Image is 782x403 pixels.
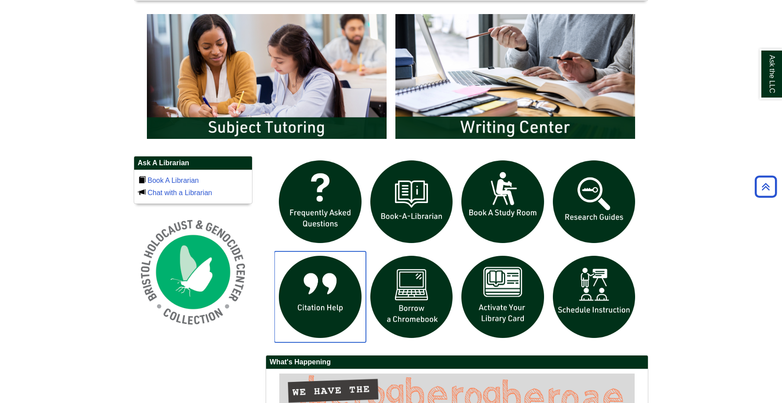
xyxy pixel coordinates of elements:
[548,156,640,247] img: Research Guides icon links to research guides web page
[143,10,391,143] img: Subject Tutoring Information
[752,181,780,192] a: Back to Top
[143,10,639,147] div: slideshow
[366,156,457,247] img: Book a Librarian icon links to book a librarian web page
[366,251,457,343] img: Borrow a chromebook icon links to the borrow a chromebook web page
[274,251,366,343] img: citation help icon links to citation help guide page
[147,189,212,196] a: Chat with a Librarian
[147,177,199,184] a: Book A Librarian
[457,156,548,247] img: book a study room icon links to book a study room web page
[134,213,252,331] img: Holocaust and Genocide Collection
[134,156,252,170] h2: Ask A Librarian
[457,251,548,343] img: activate Library Card icon links to form to activate student ID into library card
[391,10,639,143] img: Writing Center Information
[274,156,639,346] div: slideshow
[274,156,366,247] img: frequently asked questions
[548,251,640,343] img: For faculty. Schedule Library Instruction icon links to form.
[266,356,648,369] h2: What's Happening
